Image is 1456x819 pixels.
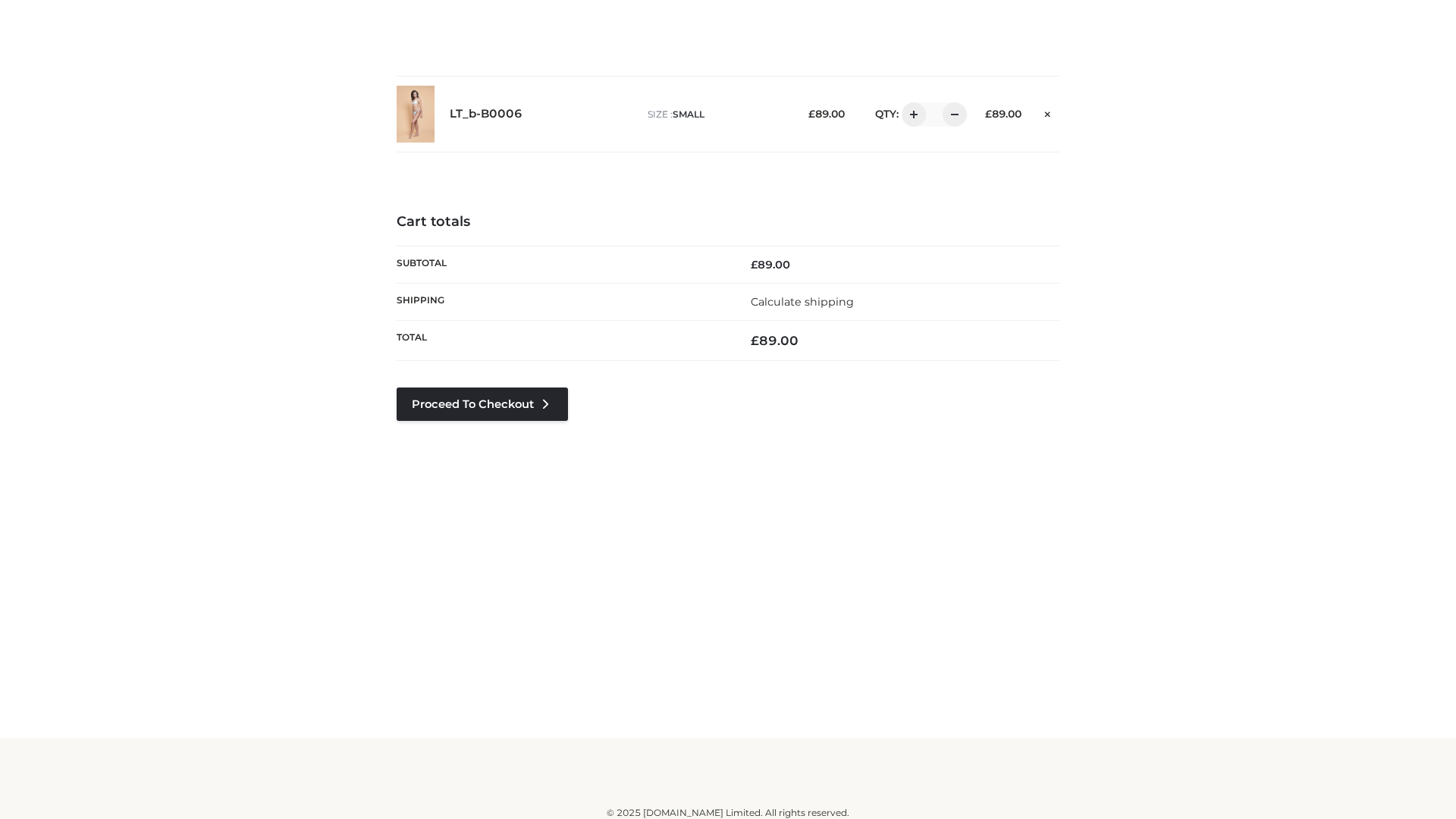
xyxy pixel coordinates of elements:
bdi: 89.00 [808,108,845,120]
a: Proceed to Checkout [397,388,568,421]
span: SMALL [673,108,704,120]
bdi: 89.00 [985,108,1021,120]
bdi: 89.00 [751,258,790,271]
a: LT_b-B0006 [450,107,522,121]
span: £ [808,108,815,120]
th: Subtotal [397,246,728,283]
a: Remove this item [1037,102,1059,122]
span: £ [751,258,758,271]
th: Shipping [397,283,728,320]
span: £ [985,108,992,120]
h4: Cart totals [397,214,1059,231]
th: Total [397,321,728,361]
span: £ [751,333,759,348]
bdi: 89.00 [751,333,799,348]
div: QTY: [860,102,962,127]
a: Calculate shipping [751,295,854,309]
p: size : [648,108,785,121]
